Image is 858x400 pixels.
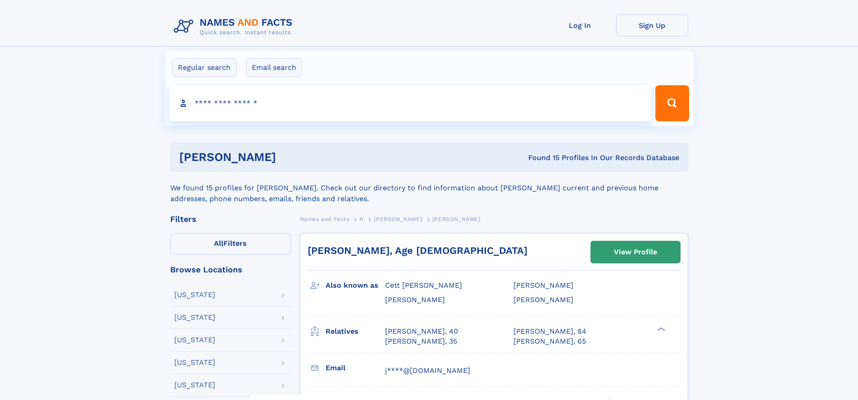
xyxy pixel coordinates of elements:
[374,216,422,222] span: [PERSON_NAME]
[655,85,689,121] button: Search Button
[359,213,364,225] a: N
[169,85,652,121] input: search input
[591,241,680,263] a: View Profile
[246,58,302,77] label: Email search
[326,278,385,293] h3: Also known as
[655,326,666,332] div: ❯
[174,336,215,344] div: [US_STATE]
[172,58,236,77] label: Regular search
[308,245,527,256] a: [PERSON_NAME], Age [DEMOGRAPHIC_DATA]
[544,14,616,37] a: Log In
[513,326,586,336] a: [PERSON_NAME], 84
[326,324,385,339] h3: Relatives
[513,281,573,290] span: [PERSON_NAME]
[385,281,462,290] span: Cett [PERSON_NAME]
[614,242,657,262] div: View Profile
[174,359,215,366] div: [US_STATE]
[170,215,291,223] div: Filters
[174,382,215,389] div: [US_STATE]
[300,213,350,225] a: Names and Facts
[170,14,300,39] img: Logo Names and Facts
[179,152,402,163] h1: [PERSON_NAME]
[174,314,215,321] div: [US_STATE]
[170,172,688,204] div: We found 15 profiles for [PERSON_NAME]. Check out our directory to find information about [PERSON...
[432,216,481,222] span: [PERSON_NAME]
[170,266,291,274] div: Browse Locations
[174,291,215,299] div: [US_STATE]
[385,336,457,346] a: [PERSON_NAME], 35
[326,360,385,376] h3: Email
[513,295,573,304] span: [PERSON_NAME]
[616,14,688,37] a: Sign Up
[385,326,458,336] a: [PERSON_NAME], 40
[385,295,445,304] span: [PERSON_NAME]
[214,239,223,248] span: All
[402,153,679,163] div: Found 15 Profiles In Our Records Database
[374,213,422,225] a: [PERSON_NAME]
[170,233,291,255] label: Filters
[513,336,586,346] a: [PERSON_NAME], 65
[359,216,364,222] span: N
